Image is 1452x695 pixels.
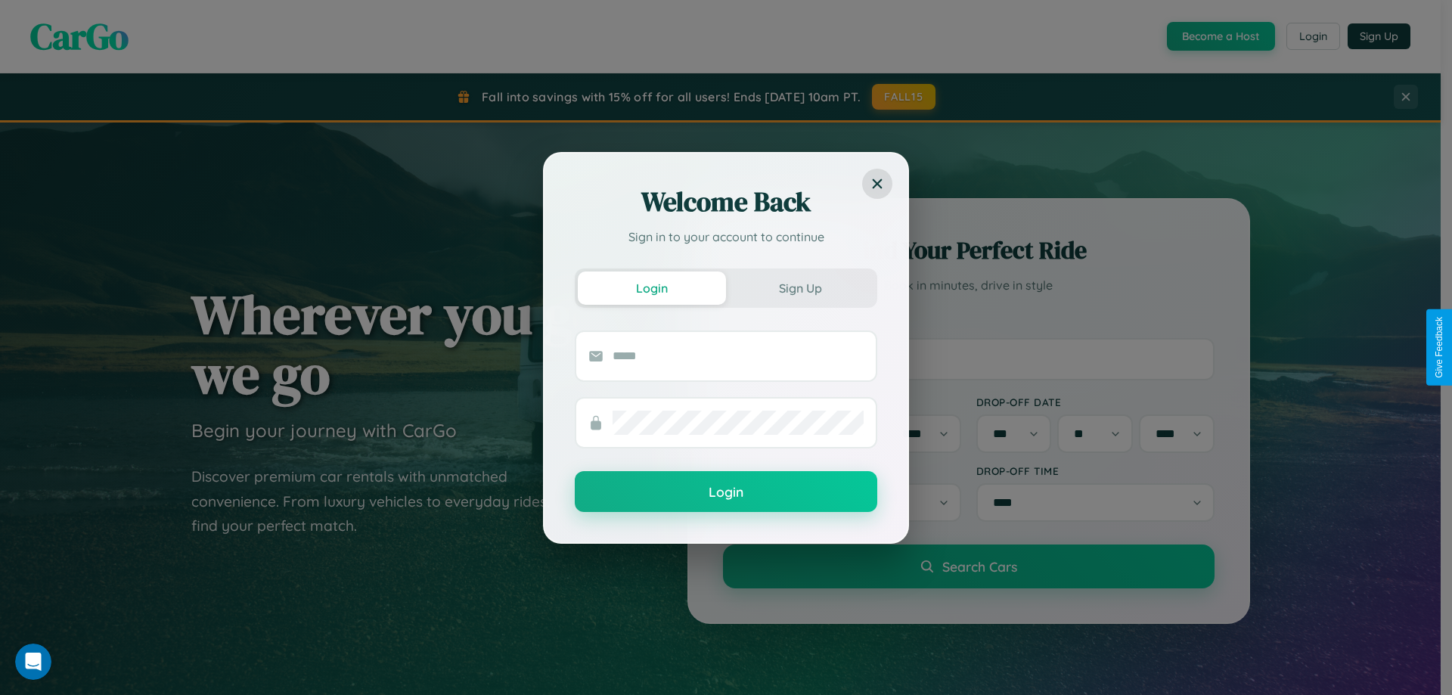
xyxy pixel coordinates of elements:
[575,184,877,220] h2: Welcome Back
[15,644,51,680] iframe: Intercom live chat
[1434,317,1444,378] div: Give Feedback
[575,228,877,246] p: Sign in to your account to continue
[578,271,726,305] button: Login
[575,471,877,512] button: Login
[726,271,874,305] button: Sign Up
